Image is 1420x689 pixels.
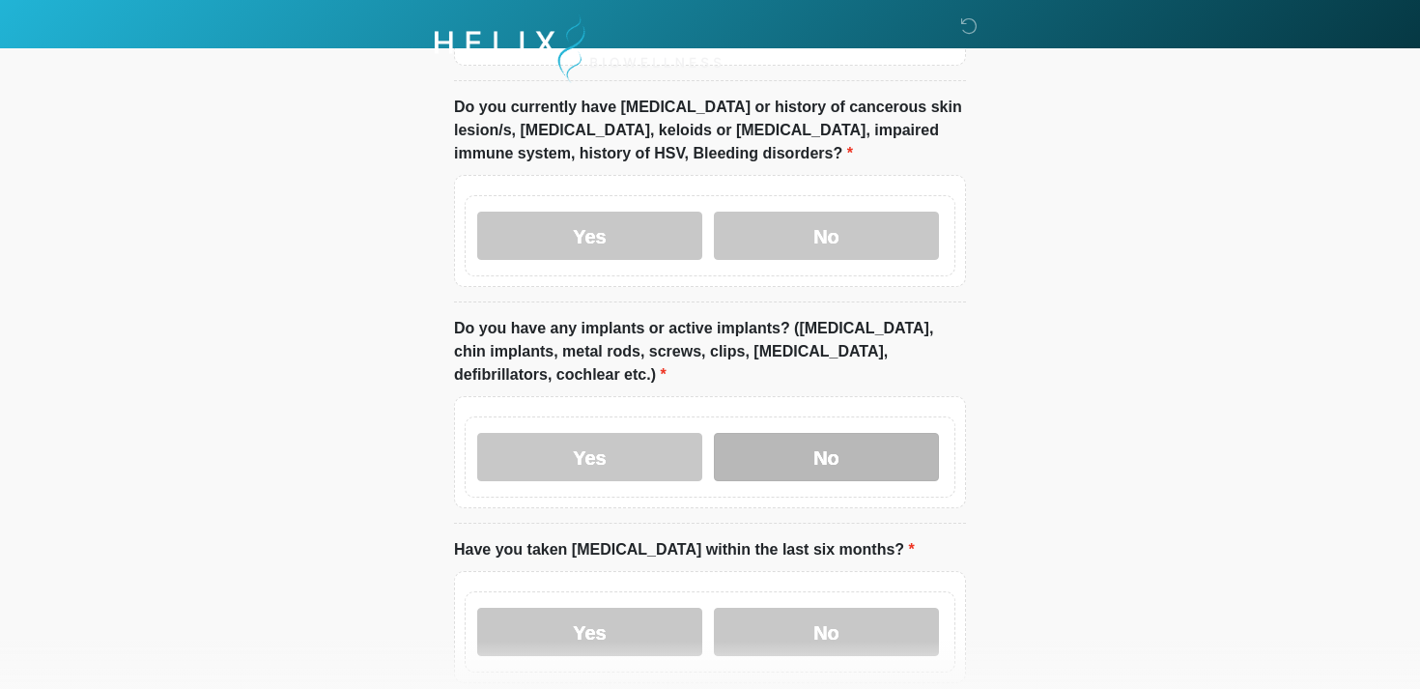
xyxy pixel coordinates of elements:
[454,317,966,387] label: Do you have any implants or active implants? ([MEDICAL_DATA], chin implants, metal rods, screws, ...
[477,608,702,656] label: Yes
[477,212,702,260] label: Yes
[435,14,722,83] img: Helix Biowellness Logo
[714,212,939,260] label: No
[454,538,915,561] label: Have you taken [MEDICAL_DATA] within the last six months?
[454,96,966,165] label: Do you currently have [MEDICAL_DATA] or history of cancerous skin lesion/s, [MEDICAL_DATA], keloi...
[714,433,939,481] label: No
[714,608,939,656] label: No
[477,433,702,481] label: Yes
